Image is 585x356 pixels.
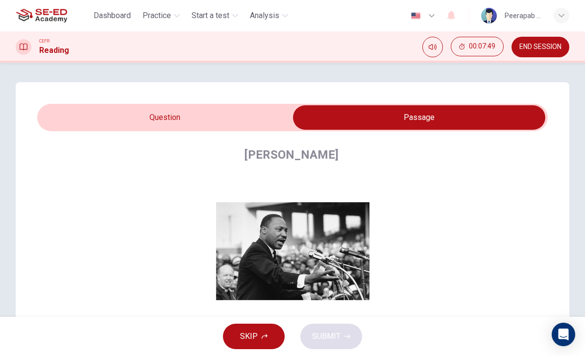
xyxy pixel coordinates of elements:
button: Dashboard [90,7,135,24]
span: SKIP [240,330,258,343]
span: END SESSION [519,43,561,51]
button: Analysis [246,7,292,24]
button: END SESSION [512,37,569,57]
button: 00:07:49 [451,37,504,56]
div: Hide [451,37,504,57]
span: CEFR [39,38,49,45]
button: Practice [139,7,184,24]
span: Analysis [250,10,279,22]
button: Start a test [188,7,242,24]
img: en [410,12,422,20]
h4: [PERSON_NAME] [244,147,339,163]
h1: Reading [39,45,69,56]
button: SKIP [223,324,285,349]
div: Peerapab Sangsuwan [505,10,542,22]
a: SE-ED Academy logo [16,6,90,25]
div: Open Intercom Messenger [552,323,575,346]
span: Dashboard [94,10,131,22]
div: Mute [422,37,443,57]
img: SE-ED Academy logo [16,6,67,25]
span: Start a test [192,10,229,22]
span: Practice [143,10,171,22]
img: Profile picture [481,8,497,24]
span: 00:07:49 [469,43,495,50]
